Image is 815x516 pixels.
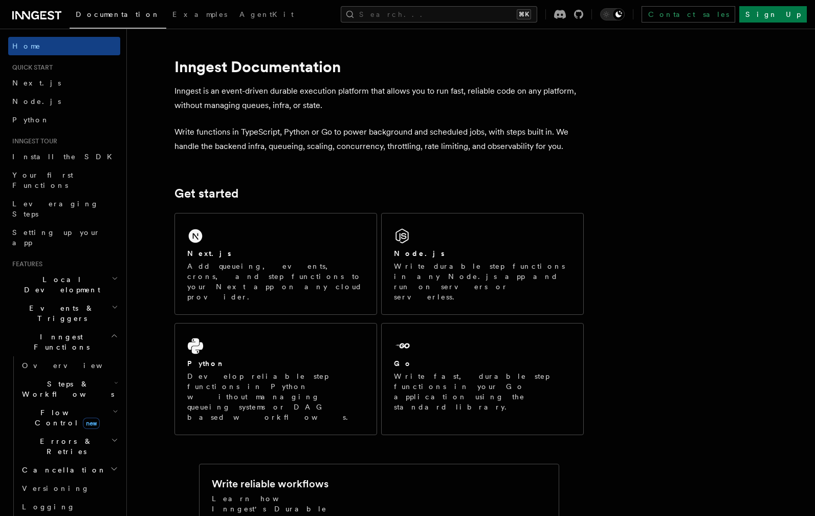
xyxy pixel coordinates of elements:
[8,270,120,299] button: Local Development
[394,261,571,302] p: Write durable step functions in any Node.js app and run on servers or serverless.
[18,465,106,475] span: Cancellation
[172,10,227,18] span: Examples
[642,6,735,23] a: Contact sales
[187,248,231,259] h2: Next.js
[12,116,50,124] span: Python
[18,375,120,403] button: Steps & Workflows
[8,92,120,111] a: Node.js
[8,63,53,72] span: Quick start
[18,461,120,479] button: Cancellation
[12,171,73,189] span: Your first Functions
[22,484,90,492] span: Versioning
[739,6,807,23] a: Sign Up
[8,37,120,55] a: Home
[394,248,445,259] h2: Node.js
[8,195,120,223] a: Leveraging Steps
[8,332,111,352] span: Inngest Functions
[18,436,111,457] span: Errors & Retries
[381,213,584,315] a: Node.jsWrite durable step functions in any Node.js app and run on servers or serverless.
[239,10,294,18] span: AgentKit
[18,407,113,428] span: Flow Control
[8,111,120,129] a: Python
[187,261,364,302] p: Add queueing, events, crons, and step functions to your Next app on any cloud provider.
[166,3,233,28] a: Examples
[187,358,225,369] h2: Python
[12,79,61,87] span: Next.js
[83,418,100,429] span: new
[174,57,584,76] h1: Inngest Documentation
[8,166,120,195] a: Your first Functions
[12,97,61,105] span: Node.js
[394,371,571,412] p: Write fast, durable step functions in your Go application using the standard library.
[12,200,99,218] span: Leveraging Steps
[12,228,100,247] span: Setting up your app
[18,479,120,498] a: Versioning
[8,299,120,328] button: Events & Triggers
[8,74,120,92] a: Next.js
[394,358,412,369] h2: Go
[174,186,238,201] a: Get started
[18,432,120,461] button: Errors & Retries
[8,137,57,145] span: Inngest tour
[8,328,120,356] button: Inngest Functions
[187,371,364,422] p: Develop reliable step functions in Python without managing queueing systems or DAG based workflows.
[18,403,120,432] button: Flow Controlnew
[233,3,300,28] a: AgentKit
[8,223,120,252] a: Setting up your app
[70,3,166,29] a: Documentation
[18,379,114,399] span: Steps & Workflows
[18,356,120,375] a: Overview
[174,213,377,315] a: Next.jsAdd queueing, events, crons, and step functions to your Next app on any cloud provider.
[600,8,625,20] button: Toggle dark mode
[22,503,75,511] span: Logging
[8,303,112,324] span: Events & Triggers
[174,84,584,113] p: Inngest is an event-driven durable execution platform that allows you to run fast, reliable code ...
[8,260,42,268] span: Features
[174,323,377,435] a: PythonDevelop reliable step functions in Python without managing queueing systems or DAG based wo...
[8,147,120,166] a: Install the SDK
[22,361,127,370] span: Overview
[8,274,112,295] span: Local Development
[341,6,537,23] button: Search...⌘K
[517,9,531,19] kbd: ⌘K
[212,477,328,491] h2: Write reliable workflows
[18,498,120,516] a: Logging
[12,41,41,51] span: Home
[76,10,160,18] span: Documentation
[381,323,584,435] a: GoWrite fast, durable step functions in your Go application using the standard library.
[12,153,118,161] span: Install the SDK
[8,356,120,516] div: Inngest Functions
[174,125,584,154] p: Write functions in TypeScript, Python or Go to power background and scheduled jobs, with steps bu...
